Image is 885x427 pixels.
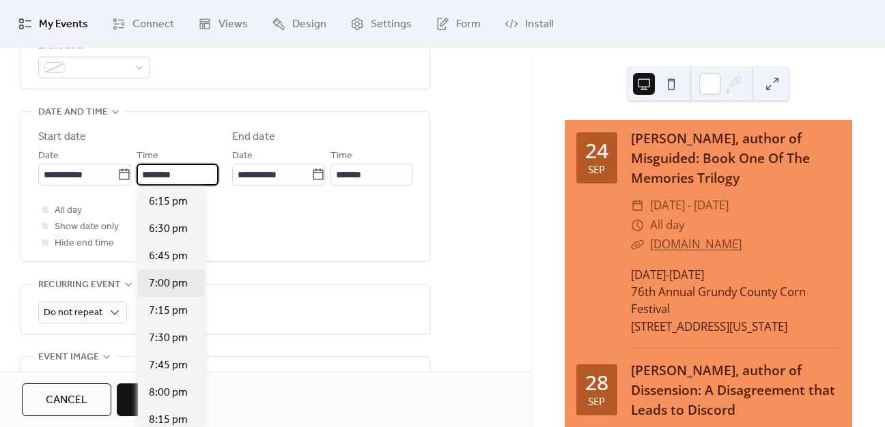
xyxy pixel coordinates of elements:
[22,383,111,416] button: Cancel
[117,383,190,416] button: Save
[149,330,188,347] span: 7:30 pm
[494,5,563,42] a: Install
[631,266,841,335] div: [DATE]-[DATE] 76th Annual Grundy County Corn Festival [STREET_ADDRESS][US_STATE]
[39,16,88,33] span: My Events
[650,216,684,235] span: All day
[188,5,258,42] a: Views
[292,16,326,33] span: Design
[55,219,119,235] span: Show date only
[102,5,184,42] a: Connect
[585,141,608,161] div: 24
[585,372,608,393] div: 28
[44,304,102,322] span: Do not repeat
[38,129,86,145] div: Start date
[219,16,248,33] span: Views
[46,392,87,409] span: Cancel
[650,196,729,216] span: [DATE] - [DATE]
[631,129,810,187] a: [PERSON_NAME], author of Misguided: Book One Of The Memories Trilogy
[456,16,481,33] span: Form
[149,221,188,237] span: 6:30 pm
[588,396,605,407] div: Sep
[262,5,337,42] a: Design
[371,16,412,33] span: Settings
[331,148,352,164] span: Time
[149,303,188,319] span: 7:15 pm
[631,361,835,419] a: [PERSON_NAME], author of Dissension: A Disagreement that Leads to Discord
[149,248,188,265] span: 6:45 pm
[232,148,253,164] span: Date
[588,164,605,175] div: Sep
[137,148,158,164] span: Time
[8,5,98,42] a: My Events
[55,235,114,252] span: Hide end time
[132,16,174,33] span: Connect
[525,16,553,33] span: Install
[631,196,644,216] div: ​
[38,104,108,121] span: Date and time
[55,203,82,219] span: All day
[149,276,188,292] span: 7:00 pm
[631,235,644,254] div: ​
[38,148,59,164] span: Date
[340,5,422,42] a: Settings
[425,5,491,42] a: Form
[232,129,275,145] div: End date
[149,357,188,374] span: 7:45 pm
[149,385,188,401] span: 8:00 pm
[149,194,188,210] span: 6:15 pm
[38,349,99,366] span: Event image
[38,38,147,55] div: Event color
[650,236,742,252] a: [DOMAIN_NAME]
[631,216,644,235] div: ​
[38,277,121,293] span: Recurring event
